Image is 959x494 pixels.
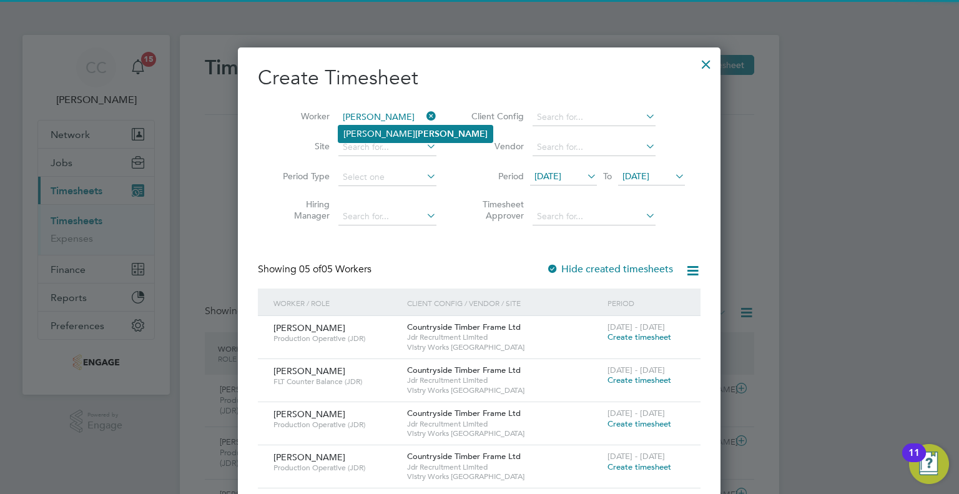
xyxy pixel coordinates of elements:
[273,322,345,333] span: [PERSON_NAME]
[273,452,345,463] span: [PERSON_NAME]
[468,170,524,182] label: Period
[404,289,604,317] div: Client Config / Vendor / Site
[273,199,330,221] label: Hiring Manager
[273,463,398,473] span: Production Operative (JDR)
[407,332,601,342] span: Jdr Recruitment Limited
[533,139,656,156] input: Search for...
[607,462,671,472] span: Create timesheet
[338,126,493,142] li: [PERSON_NAME]
[407,462,601,472] span: Jdr Recruitment Limited
[534,170,561,182] span: [DATE]
[407,408,521,418] span: Countryside Timber Frame Ltd
[273,111,330,122] label: Worker
[258,263,374,276] div: Showing
[270,289,404,317] div: Worker / Role
[546,263,673,275] label: Hide created timesheets
[533,109,656,126] input: Search for...
[258,65,701,91] h2: Create Timesheet
[909,444,949,484] button: Open Resource Center, 11 new notifications
[622,170,649,182] span: [DATE]
[607,375,671,385] span: Create timesheet
[468,111,524,122] label: Client Config
[273,408,345,420] span: [PERSON_NAME]
[273,420,398,430] span: Production Operative (JDR)
[273,141,330,152] label: Site
[533,208,656,225] input: Search for...
[338,208,436,225] input: Search for...
[607,365,665,375] span: [DATE] - [DATE]
[407,451,521,462] span: Countryside Timber Frame Ltd
[415,129,488,139] b: [PERSON_NAME]
[273,365,345,377] span: [PERSON_NAME]
[407,419,601,429] span: Jdr Recruitment Limited
[407,375,601,385] span: Jdr Recruitment Limited
[607,332,671,342] span: Create timesheet
[607,408,665,418] span: [DATE] - [DATE]
[468,199,524,221] label: Timesheet Approver
[407,385,601,395] span: Vistry Works [GEOGRAPHIC_DATA]
[273,377,398,387] span: FLT Counter Balance (JDR)
[299,263,371,275] span: 05 Workers
[607,418,671,429] span: Create timesheet
[338,109,436,126] input: Search for...
[607,451,665,462] span: [DATE] - [DATE]
[407,365,521,375] span: Countryside Timber Frame Ltd
[604,289,688,317] div: Period
[407,342,601,352] span: Vistry Works [GEOGRAPHIC_DATA]
[338,139,436,156] input: Search for...
[273,170,330,182] label: Period Type
[299,263,322,275] span: 05 of
[607,322,665,332] span: [DATE] - [DATE]
[468,141,524,152] label: Vendor
[338,169,436,186] input: Select one
[407,428,601,438] span: Vistry Works [GEOGRAPHIC_DATA]
[273,333,398,343] span: Production Operative (JDR)
[407,472,601,482] span: Vistry Works [GEOGRAPHIC_DATA]
[407,322,521,332] span: Countryside Timber Frame Ltd
[908,453,920,469] div: 11
[599,168,616,184] span: To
